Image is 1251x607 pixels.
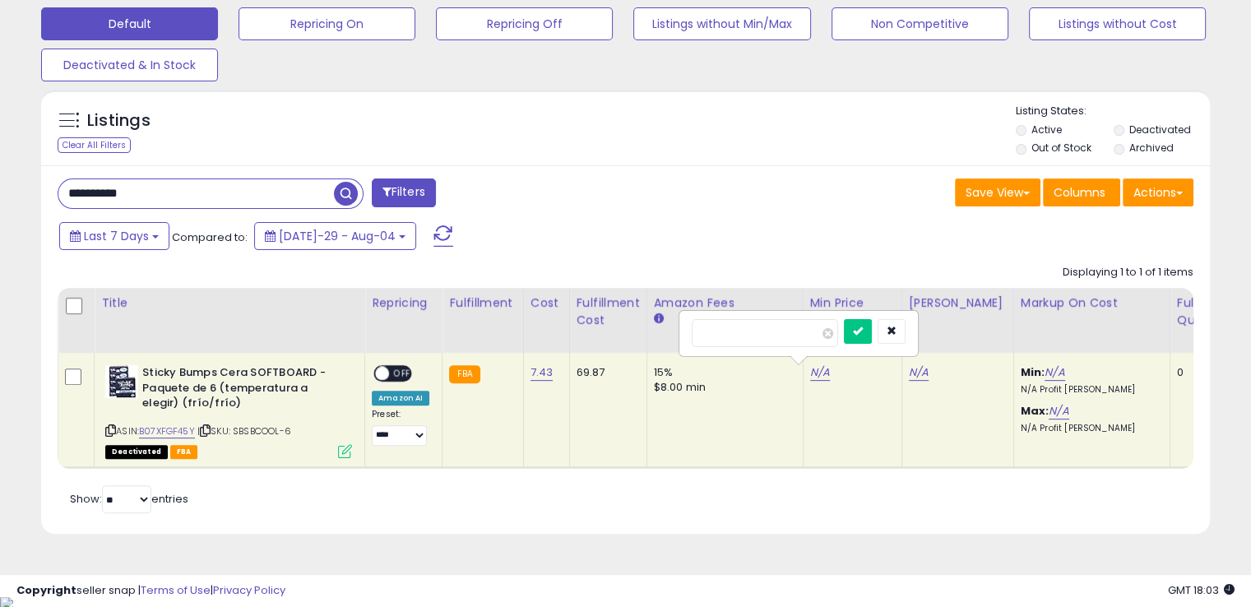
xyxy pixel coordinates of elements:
a: N/A [810,364,830,381]
span: FBA [170,445,198,459]
div: Amazon Fees [654,294,796,312]
label: Archived [1128,141,1173,155]
strong: Copyright [16,582,76,598]
div: [PERSON_NAME] [909,294,1007,312]
div: Displaying 1 to 1 of 1 items [1063,265,1193,280]
span: Show: entries [70,491,188,507]
div: Fulfillment Cost [577,294,640,329]
p: N/A Profit [PERSON_NAME] [1021,423,1157,434]
div: 0 [1177,365,1228,380]
span: OFF [389,367,415,381]
label: Deactivated [1128,123,1190,137]
div: Preset: [372,409,429,446]
button: Listings without Min/Max [633,7,810,40]
a: B07XFGF45Y [139,424,195,438]
a: N/A [1045,364,1064,381]
div: 15% [654,365,790,380]
button: Listings without Cost [1029,7,1206,40]
div: 69.87 [577,365,634,380]
button: Deactivated & In Stock [41,49,218,81]
span: | SKU: SBSBCOOL-6 [197,424,291,438]
button: [DATE]-29 - Aug-04 [254,222,416,250]
span: 2025-08-12 18:03 GMT [1168,582,1235,598]
img: 513ExPFVBxL._SL40_.jpg [105,365,138,398]
a: N/A [909,364,929,381]
button: Default [41,7,218,40]
p: N/A Profit [PERSON_NAME] [1021,384,1157,396]
span: Last 7 Days [84,228,149,244]
div: Fulfillment [449,294,516,312]
div: $8.00 min [654,380,790,395]
p: Listing States: [1016,104,1210,119]
small: FBA [449,365,480,383]
button: Repricing On [239,7,415,40]
button: Columns [1043,178,1120,206]
button: Last 7 Days [59,222,169,250]
div: Clear All Filters [58,137,131,153]
button: Save View [955,178,1040,206]
div: Repricing [372,294,435,312]
button: Actions [1123,178,1193,206]
button: Repricing Off [436,7,613,40]
button: Filters [372,178,436,207]
div: ASIN: [105,365,352,456]
th: The percentage added to the cost of goods (COGS) that forms the calculator for Min & Max prices. [1013,288,1170,353]
b: Sticky Bumps Cera SOFTBOARD - Paquete de 6 (temperatura a elegir) (frío/frío) [142,365,342,415]
label: Active [1031,123,1062,137]
div: Title [101,294,358,312]
div: Amazon AI [372,391,429,405]
span: All listings that are unavailable for purchase on Amazon for any reason other than out-of-stock [105,445,168,459]
span: Compared to: [172,229,248,245]
span: [DATE]-29 - Aug-04 [279,228,396,244]
b: Max: [1021,403,1049,419]
div: Fulfillable Quantity [1177,294,1234,329]
div: seller snap | | [16,583,285,599]
div: Min Price [810,294,895,312]
div: Markup on Cost [1021,294,1163,312]
a: Privacy Policy [213,582,285,598]
button: Non Competitive [832,7,1008,40]
label: Out of Stock [1031,141,1091,155]
div: Cost [531,294,563,312]
a: N/A [1049,403,1068,419]
h5: Listings [87,109,151,132]
a: 7.43 [531,364,554,381]
small: Amazon Fees. [654,312,664,327]
span: Columns [1054,184,1105,201]
a: Terms of Use [141,582,211,598]
b: Min: [1021,364,1045,380]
